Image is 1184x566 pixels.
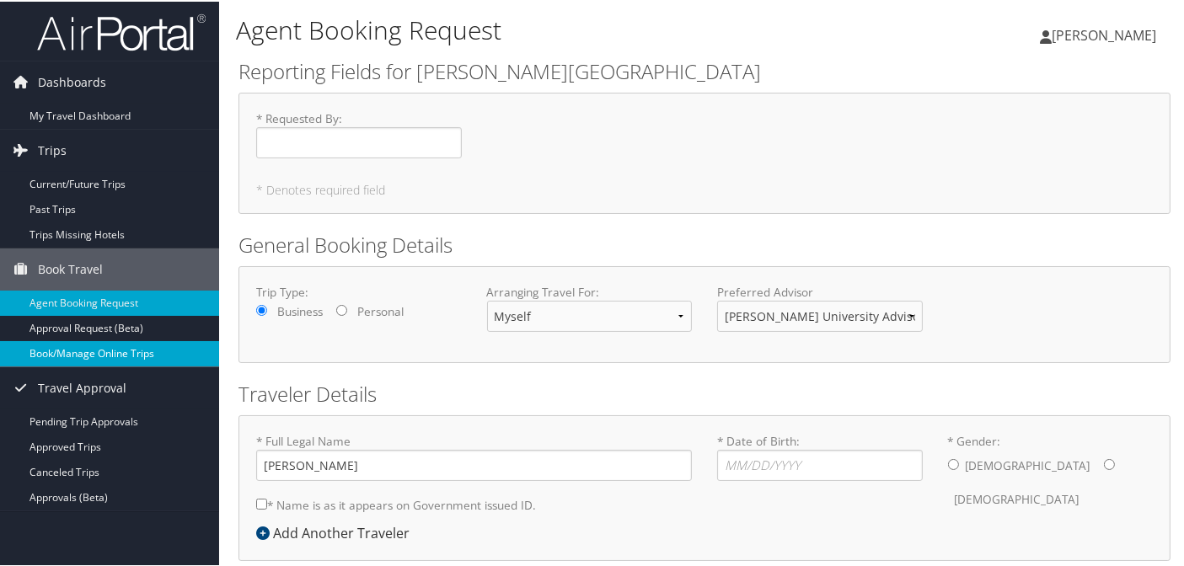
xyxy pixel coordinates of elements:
[256,488,536,519] label: * Name is as it appears on Government issued ID.
[37,11,206,51] img: airportal-logo.png
[948,431,1154,515] label: * Gender:
[238,229,1171,258] h2: General Booking Details
[277,302,323,318] label: Business
[717,448,923,479] input: * Date of Birth:
[38,247,103,289] span: Book Travel
[357,302,404,318] label: Personal
[256,109,462,157] label: * Requested By :
[256,125,462,157] input: * Requested By:
[256,282,462,299] label: Trip Type:
[256,521,418,542] div: Add Another Traveler
[38,60,106,102] span: Dashboards
[966,448,1090,480] label: [DEMOGRAPHIC_DATA]
[256,431,692,479] label: * Full Legal Name
[238,56,1171,84] h2: Reporting Fields for [PERSON_NAME][GEOGRAPHIC_DATA]
[256,183,1153,195] h5: * Denotes required field
[236,11,860,46] h1: Agent Booking Request
[1104,457,1115,468] input: * Gender:[DEMOGRAPHIC_DATA][DEMOGRAPHIC_DATA]
[487,282,693,299] label: Arranging Travel For:
[38,366,126,408] span: Travel Approval
[1040,8,1173,59] a: [PERSON_NAME]
[717,282,923,299] label: Preferred Advisor
[256,448,692,479] input: * Full Legal Name
[238,378,1171,407] h2: Traveler Details
[955,482,1080,514] label: [DEMOGRAPHIC_DATA]
[948,457,959,468] input: * Gender:[DEMOGRAPHIC_DATA][DEMOGRAPHIC_DATA]
[1052,24,1156,43] span: [PERSON_NAME]
[38,128,67,170] span: Trips
[717,431,923,479] label: * Date of Birth:
[256,497,267,508] input: * Name is as it appears on Government issued ID.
